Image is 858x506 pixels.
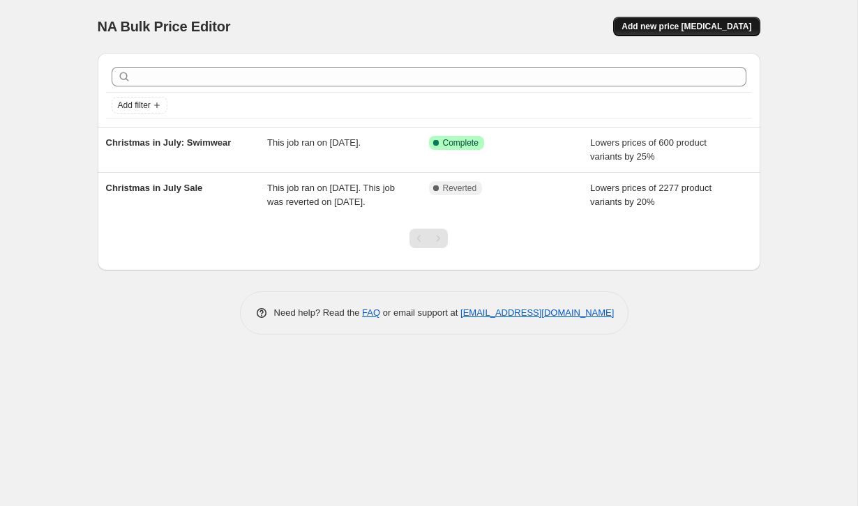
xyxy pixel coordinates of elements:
[106,137,232,148] span: Christmas in July: Swimwear
[118,100,151,111] span: Add filter
[443,183,477,194] span: Reverted
[106,183,203,193] span: Christmas in July Sale
[362,307,380,318] a: FAQ
[267,183,395,207] span: This job ran on [DATE]. This job was reverted on [DATE].
[460,307,614,318] a: [EMAIL_ADDRESS][DOMAIN_NAME]
[267,137,361,148] span: This job ran on [DATE].
[590,137,707,162] span: Lowers prices of 600 product variants by 25%
[443,137,479,148] span: Complete
[590,183,712,207] span: Lowers prices of 2277 product variants by 20%
[112,97,167,114] button: Add filter
[274,307,363,318] span: Need help? Read the
[613,17,760,36] button: Add new price [MEDICAL_DATA]
[622,21,751,32] span: Add new price [MEDICAL_DATA]
[380,307,460,318] span: or email support at
[409,229,448,248] nav: Pagination
[98,19,231,34] span: NA Bulk Price Editor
